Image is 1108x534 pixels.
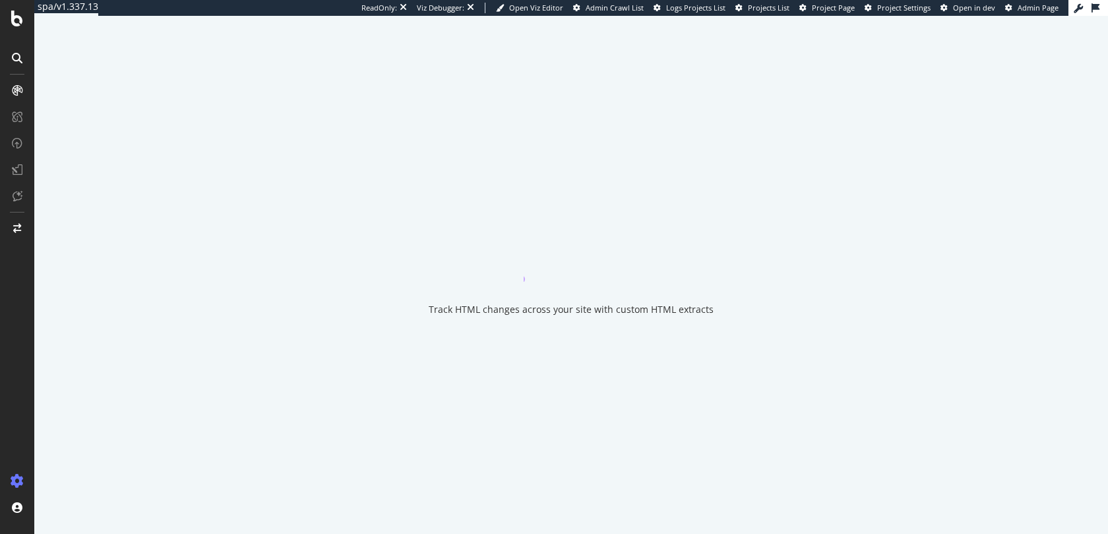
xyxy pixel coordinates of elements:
[1018,3,1059,13] span: Admin Page
[865,3,931,13] a: Project Settings
[877,3,931,13] span: Project Settings
[748,3,789,13] span: Projects List
[417,3,464,13] div: Viz Debugger:
[940,3,995,13] a: Open in dev
[496,3,563,13] a: Open Viz Editor
[573,3,644,13] a: Admin Crawl List
[953,3,995,13] span: Open in dev
[799,3,855,13] a: Project Page
[429,303,714,316] div: Track HTML changes across your site with custom HTML extracts
[812,3,855,13] span: Project Page
[735,3,789,13] a: Projects List
[361,3,397,13] div: ReadOnly:
[666,3,725,13] span: Logs Projects List
[509,3,563,13] span: Open Viz Editor
[524,234,619,282] div: animation
[654,3,725,13] a: Logs Projects List
[586,3,644,13] span: Admin Crawl List
[1005,3,1059,13] a: Admin Page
